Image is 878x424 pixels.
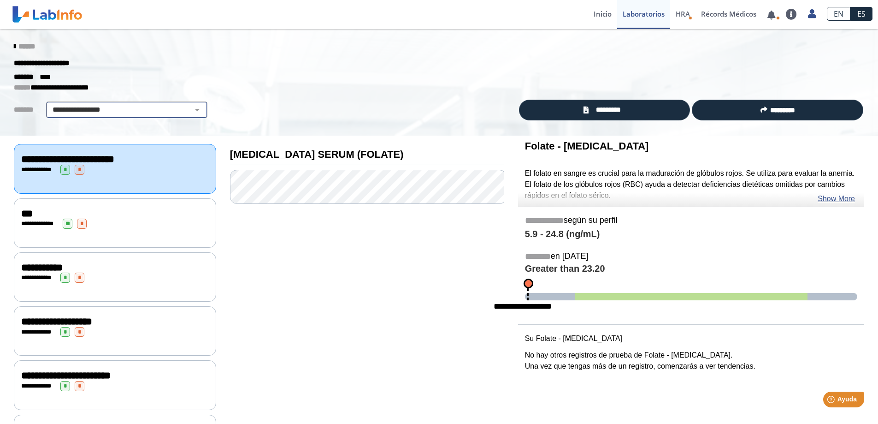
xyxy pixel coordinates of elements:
[525,251,857,262] h5: en [DATE]
[796,388,868,414] iframe: Help widget launcher
[525,140,649,152] b: Folate - [MEDICAL_DATA]
[818,193,855,204] a: Show More
[850,7,872,21] a: ES
[525,229,857,240] h4: 5.9 - 24.8 (ng/mL)
[525,333,857,344] p: Su Folate - [MEDICAL_DATA]
[525,263,857,275] h4: Greater than 23.20
[230,149,404,160] b: [MEDICAL_DATA] SERUM (FOLATE)
[525,215,857,226] h5: según su perfil
[827,7,850,21] a: EN
[525,350,857,372] p: No hay otros registros de prueba de Folate - [MEDICAL_DATA]. Una vez que tengas más de un registr...
[525,168,857,201] p: El folato en sangre es crucial para la maduración de glóbulos rojos. Se utiliza para evaluar la a...
[676,9,690,18] span: HRA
